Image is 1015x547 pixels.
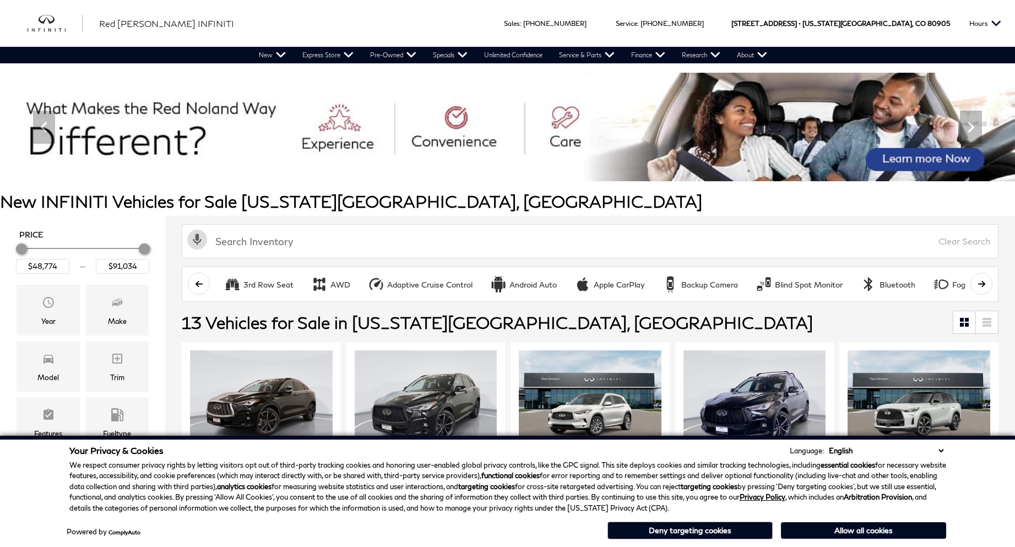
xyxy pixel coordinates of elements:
div: Price [16,240,149,273]
a: Pre-Owned [362,47,425,63]
a: Research [674,47,729,63]
div: Bluetooth [860,276,877,293]
a: Express Store [294,47,362,63]
span: Sales [504,19,520,28]
div: Maximum Price [139,243,150,254]
a: [PHONE_NUMBER] [523,19,587,28]
input: Maximum [96,259,149,273]
div: Apple CarPlay [594,280,644,290]
button: scroll right [970,273,992,295]
span: Go to slide 7 [541,161,552,172]
div: FueltypeFueltype [85,397,149,448]
button: Deny targeting cookies [607,522,773,539]
p: We respect consumer privacy rights by letting visitors opt out of third-party tracking cookies an... [69,460,946,514]
div: Trim [110,371,124,383]
div: Backup Camera [681,280,738,290]
div: Make [108,315,127,327]
img: 2025 INFINITI QX50 LUXE AWD [519,350,661,457]
h5: Price [19,230,146,240]
div: Blind Spot Monitor [756,276,772,293]
a: Service & Parts [551,47,623,63]
nav: Main Navigation [251,47,775,63]
div: MakeMake [85,285,149,335]
span: Go to slide 4 [495,161,506,172]
strong: essential cookies [821,461,875,469]
strong: targeting cookies [681,482,737,491]
strong: Arbitration Provision [844,492,912,501]
button: Blind Spot MonitorBlind Spot Monitor [750,273,849,296]
a: [PHONE_NUMBER] [641,19,704,28]
a: ComplyAuto [108,529,140,535]
span: : [637,19,639,28]
div: Apple CarPlay [574,276,591,293]
a: Unlimited Confidence [476,47,551,63]
span: Fueltype [111,405,124,427]
select: Language Select [826,445,946,456]
a: Finance [623,47,674,63]
span: Features [42,405,55,427]
img: 2025 INFINITI QX55 LUXE AWD [190,350,333,457]
div: Model [37,371,59,383]
span: Trim [111,349,124,371]
strong: targeting cookies [458,482,515,491]
span: Go to slide 5 [510,161,521,172]
strong: functional cookies [481,471,540,480]
span: Go to slide 6 [525,161,536,172]
img: INFINITI [28,15,83,33]
span: Model [42,349,55,371]
span: Go to slide 8 [556,161,567,172]
a: Privacy Policy [740,492,785,501]
div: Year [41,315,56,327]
a: Specials [425,47,476,63]
div: Bluetooth [880,280,915,290]
img: 2026 INFINITI QX60 AUTOGRAPH AWD [848,350,990,457]
span: Service [616,19,637,28]
img: 2025 INFINITI QX50 SPORT AWD [683,350,826,457]
a: New [251,47,294,63]
a: About [729,47,775,63]
span: Go to slide 2 [464,161,475,172]
div: Powered by [67,528,140,535]
div: Fog Lights [933,276,949,293]
button: Adaptive Cruise ControlAdaptive Cruise Control [362,273,479,296]
button: Backup CameraBackup Camera [656,273,744,296]
div: Android Auto [509,280,557,290]
a: [STREET_ADDRESS] • [US_STATE][GEOGRAPHIC_DATA], CO 80905 [731,19,950,28]
span: Go to slide 1 [448,161,459,172]
input: Minimum [16,259,69,273]
button: Android AutoAndroid Auto [484,273,563,296]
a: infiniti [28,15,83,33]
input: Search Inventory [182,224,998,258]
span: Go to slide 3 [479,161,490,172]
button: Apple CarPlayApple CarPlay [568,273,650,296]
span: 13 Vehicles for Sale in [US_STATE][GEOGRAPHIC_DATA], [GEOGRAPHIC_DATA] [182,312,813,332]
div: AWD [311,276,328,293]
button: scroll left [188,273,210,295]
button: AWDAWD [305,273,356,296]
div: Adaptive Cruise Control [368,276,384,293]
span: Make [111,293,124,315]
div: TrimTrim [85,341,149,392]
div: AWD [330,280,350,290]
div: Android Auto [490,276,507,293]
div: Language: [790,447,824,454]
div: Backup Camera [662,276,679,293]
svg: Click to toggle on voice search [187,230,207,250]
div: Adaptive Cruise Control [387,280,473,290]
div: Blind Spot Monitor [775,280,843,290]
strong: analytics cookies [217,482,272,491]
div: Features [34,427,62,440]
span: Year [42,293,55,315]
div: FeaturesFeatures [17,397,80,448]
button: BluetoothBluetooth [854,273,921,296]
span: Your Privacy & Cookies [69,445,164,456]
button: 3rd Row Seat3rd Row Seat [218,273,300,296]
img: 2025 INFINITI QX50 SPORT AWD [355,350,497,457]
div: 3rd Row Seat [243,280,294,290]
button: Allow all cookies [781,522,946,539]
div: Fueltype [103,427,131,440]
div: Next [960,111,982,144]
button: Fog LightsFog Lights [927,273,996,296]
span: : [520,19,522,28]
